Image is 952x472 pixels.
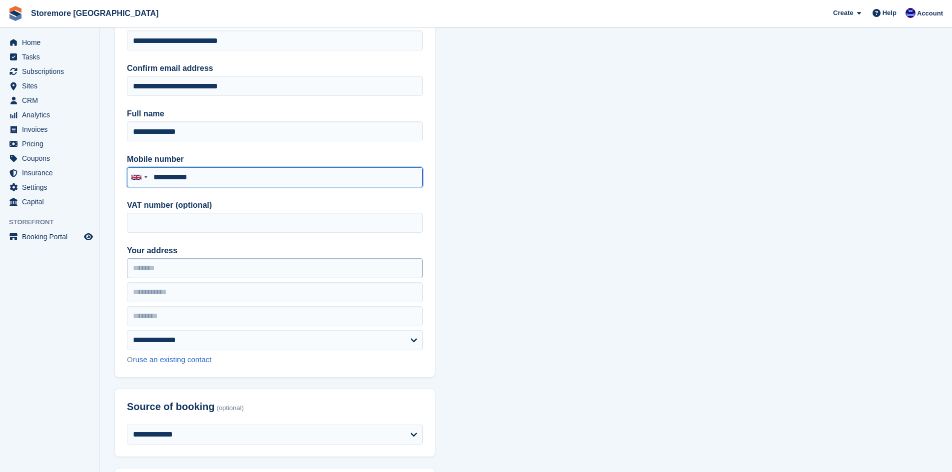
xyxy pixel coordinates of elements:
a: menu [5,108,94,122]
label: Confirm email address [127,62,423,74]
a: menu [5,64,94,78]
label: Mobile number [127,153,423,165]
span: CRM [22,93,82,107]
label: VAT number (optional) [127,199,423,211]
label: Full name [127,108,423,120]
a: menu [5,151,94,165]
a: menu [5,50,94,64]
span: Analytics [22,108,82,122]
a: menu [5,166,94,180]
span: Insurance [22,166,82,180]
div: United Kingdom: +44 [127,168,150,187]
span: Create [833,8,853,18]
span: Help [883,8,897,18]
span: Account [917,8,943,18]
a: Storemore [GEOGRAPHIC_DATA] [27,5,162,21]
a: menu [5,122,94,136]
a: menu [5,35,94,49]
a: menu [5,93,94,107]
span: Pricing [22,137,82,151]
label: Your address [127,245,423,257]
span: Sites [22,79,82,93]
span: Subscriptions [22,64,82,78]
span: Coupons [22,151,82,165]
a: Preview store [82,231,94,243]
a: menu [5,79,94,93]
a: menu [5,230,94,244]
a: menu [5,195,94,209]
span: Tasks [22,50,82,64]
span: Home [22,35,82,49]
span: Settings [22,180,82,194]
span: Booking Portal [22,230,82,244]
span: Source of booking [127,401,215,413]
span: Storefront [9,217,99,227]
a: menu [5,180,94,194]
span: Capital [22,195,82,209]
a: menu [5,137,94,151]
a: use an existing contact [135,355,212,364]
div: Or [127,354,423,366]
span: Invoices [22,122,82,136]
span: (optional) [217,405,244,412]
img: stora-icon-8386f47178a22dfd0bd8f6a31ec36ba5ce8667c1dd55bd0f319d3a0aa187defe.svg [8,6,23,21]
img: Angela [906,8,916,18]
